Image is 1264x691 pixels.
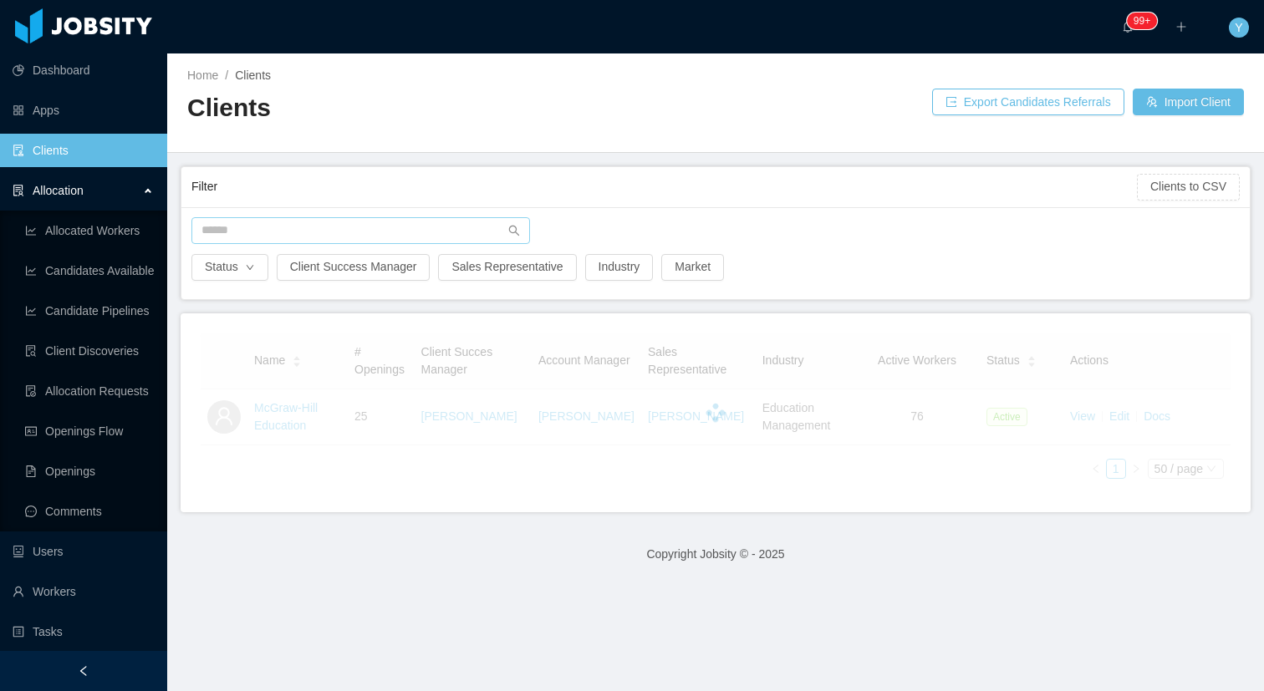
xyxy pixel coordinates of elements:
a: icon: profileTasks [13,615,154,648]
a: icon: appstoreApps [13,94,154,127]
a: icon: robotUsers [13,535,154,568]
button: Sales Representative [438,254,576,281]
sup: 456 [1127,13,1157,29]
a: icon: pie-chartDashboard [13,53,154,87]
span: / [225,69,228,82]
div: Filter [191,171,1137,202]
button: Clients to CSV [1137,174,1240,201]
a: icon: file-doneAllocation Requests [25,374,154,408]
button: Industry [585,254,654,281]
a: icon: line-chartCandidate Pipelines [25,294,154,328]
footer: Copyright Jobsity © - 2025 [167,526,1264,583]
span: Allocation [33,184,84,197]
a: icon: line-chartAllocated Workers [25,214,154,247]
a: icon: file-searchClient Discoveries [25,334,154,368]
a: icon: file-textOpenings [25,455,154,488]
span: Clients [235,69,271,82]
button: icon: exportExport Candidates Referrals [932,89,1124,115]
a: icon: line-chartCandidates Available [25,254,154,287]
button: Client Success Manager [277,254,431,281]
button: Market [661,254,724,281]
button: icon: usergroup-addImport Client [1133,89,1244,115]
a: Home [187,69,218,82]
span: Y [1235,18,1242,38]
a: icon: idcardOpenings Flow [25,414,154,448]
a: icon: userWorkers [13,575,154,608]
i: icon: bell [1122,21,1134,33]
button: Statusicon: down [191,254,268,281]
a: icon: messageComments [25,495,154,528]
a: icon: auditClients [13,134,154,167]
i: icon: solution [13,185,24,196]
h2: Clients [187,91,716,125]
i: icon: search [508,225,520,236]
i: icon: plus [1175,21,1187,33]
